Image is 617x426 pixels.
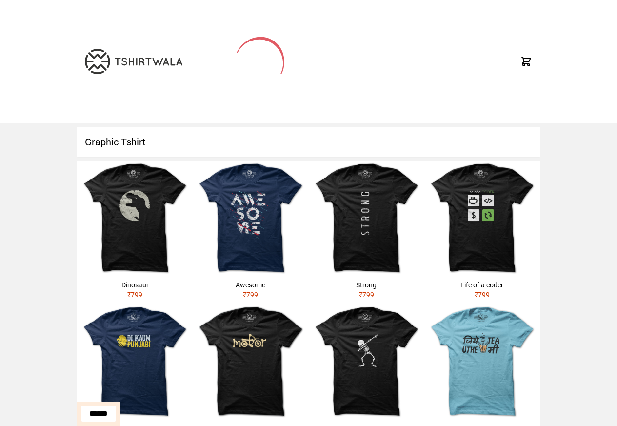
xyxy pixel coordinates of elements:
[428,280,536,290] div: Life of a coder
[309,161,424,304] a: Strong₹799
[424,304,540,420] img: jithe-tea-uthe-me.jpg
[81,280,189,290] div: Dinosaur
[85,49,182,74] img: TW-LOGO-400-104.png
[313,280,420,290] div: Strong
[127,291,142,299] span: ₹ 799
[193,304,308,420] img: motor.jpg
[77,161,193,276] img: dinosaur.jpg
[193,161,308,276] img: awesome.jpg
[309,161,424,276] img: strong.jpg
[77,127,540,157] h1: Graphic Tshirt
[424,161,540,276] img: life-of-a-coder.jpg
[193,161,308,304] a: Awesome₹799
[359,291,374,299] span: ₹ 799
[243,291,258,299] span: ₹ 799
[77,304,193,420] img: shera-di-kaum-punjabi-1.jpg
[309,304,424,420] img: skeleton-dabbing.jpg
[475,291,490,299] span: ₹ 799
[77,161,193,304] a: Dinosaur₹799
[197,280,304,290] div: Awesome
[424,161,540,304] a: Life of a coder₹799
